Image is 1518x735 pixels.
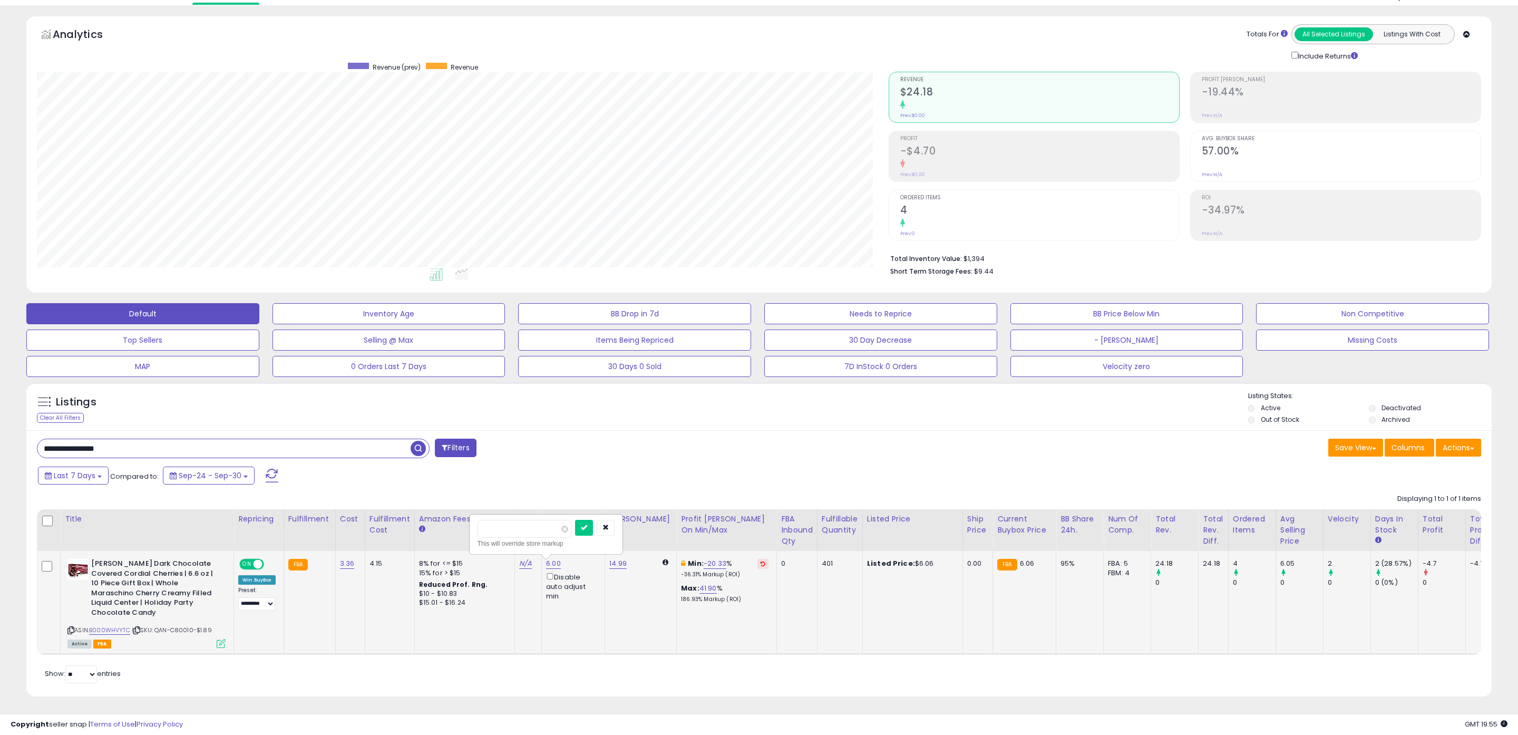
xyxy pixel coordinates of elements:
[1381,403,1421,412] label: Deactivated
[1060,559,1095,568] div: 95%
[288,559,308,570] small: FBA
[67,559,226,647] div: ASIN:
[1381,415,1410,424] label: Archived
[900,86,1179,100] h2: $24.18
[11,719,49,729] strong: Copyright
[419,598,507,607] div: $15.01 - $16.24
[1108,514,1146,536] div: Num of Comp.
[518,356,751,377] button: 30 Days 0 Sold
[764,330,997,351] button: 30 Day Decrease
[1280,578,1323,587] div: 0
[1328,439,1383,457] button: Save View
[681,583,699,593] b: Max:
[110,471,159,481] span: Compared to:
[238,587,276,611] div: Preset:
[1385,439,1434,457] button: Columns
[1423,559,1465,568] div: -4.7
[1203,514,1224,547] div: Total Rev. Diff.
[1155,578,1198,587] div: 0
[1280,559,1323,568] div: 6.05
[546,558,561,569] a: 6.00
[900,112,925,119] small: Prev: $0.00
[781,559,809,568] div: 0
[1108,559,1143,568] div: FBA: 5
[38,467,109,485] button: Last 7 Days
[137,719,183,729] a: Privacy Policy
[519,514,537,525] div: MAP
[1423,578,1465,587] div: 0
[609,514,672,525] div: [PERSON_NAME]
[1391,442,1425,453] span: Columns
[677,509,777,551] th: The percentage added to the cost of goods (COGS) that forms the calculator for Min & Max prices.
[419,589,507,598] div: $10 - $10.83
[867,514,958,525] div: Listed Price
[67,640,92,649] span: All listings currently available for purchase on Amazon
[37,413,84,423] div: Clear All Filters
[273,356,505,377] button: 0 Orders Last 7 Days
[56,395,96,410] h5: Listings
[163,467,255,485] button: Sep-24 - Sep-30
[867,558,915,568] b: Listed Price:
[704,558,726,569] a: -20.33
[262,560,279,569] span: OFF
[681,559,768,578] div: %
[900,145,1179,159] h2: -$4.70
[1202,86,1481,100] h2: -19.44%
[1280,514,1319,547] div: Avg Selling Price
[1108,568,1143,578] div: FBM: 4
[288,514,331,525] div: Fulfillment
[688,558,704,568] b: Min:
[890,252,1473,264] li: $1,394
[519,558,532,569] a: N/A
[1010,303,1243,324] button: BB Price Below Min
[681,571,768,578] p: -36.31% Markup (ROI)
[65,514,229,525] div: Title
[900,230,915,237] small: Prev: 0
[26,303,259,324] button: Default
[1375,536,1381,545] small: Days In Stock.
[11,720,183,730] div: seller snap | |
[1060,514,1099,536] div: BB Share 24h.
[890,254,962,263] b: Total Inventory Value:
[373,63,421,72] span: Revenue (prev)
[967,559,985,568] div: 0.00
[663,559,668,566] i: Calculated using Dynamic Max Price.
[1202,112,1222,119] small: Prev: N/A
[89,626,130,635] a: B000WHVYTC
[997,514,1052,536] div: Current Buybox Price
[1295,27,1373,41] button: All Selected Listings
[609,558,627,569] a: 14.99
[1233,578,1276,587] div: 0
[761,561,765,566] i: Revert to store-level Min Markup
[1328,578,1370,587] div: 0
[26,330,259,351] button: Top Sellers
[67,559,89,580] img: 418pFrhhJFL._SL40_.jpg
[890,267,972,276] b: Short Term Storage Fees:
[132,626,212,634] span: | SKU: QAN-C80010-$1.89
[1202,77,1481,83] span: Profit [PERSON_NAME]
[1020,558,1035,568] span: 6.06
[419,525,425,534] small: Amazon Fees.
[340,514,361,525] div: Cost
[867,559,955,568] div: $6.06
[974,266,994,276] span: $9.44
[681,584,768,603] div: %
[1375,578,1418,587] div: 0 (0%)
[91,559,219,620] b: [PERSON_NAME] Dark Chocolate Covered Cordial Cherries | 6.6 oz | 10 Piece Gift Box | Whole Marasc...
[1283,50,1370,61] div: Include Returns
[1256,303,1489,324] button: Non Competitive
[419,568,507,578] div: 15% for > $15
[419,580,488,589] b: Reduced Prof. Rng.
[1155,514,1194,536] div: Total Rev.
[369,514,410,536] div: Fulfillment Cost
[451,63,478,72] span: Revenue
[518,303,751,324] button: BB Drop in 7d
[1256,330,1489,351] button: Missing Costs
[699,583,717,594] a: 41.90
[900,171,925,178] small: Prev: $0.00
[340,558,355,569] a: 3.36
[273,330,505,351] button: Selling @ Max
[900,195,1179,201] span: Ordered Items
[1470,514,1492,547] div: Total Profit Diff.
[1202,230,1222,237] small: Prev: N/A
